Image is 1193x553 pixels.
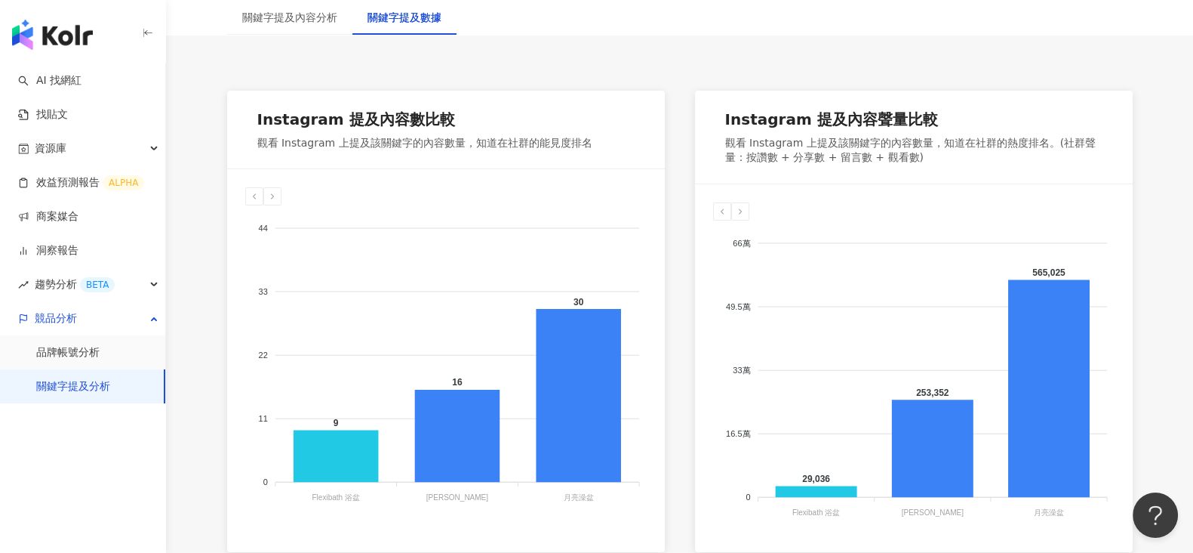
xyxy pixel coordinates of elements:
a: 關鍵字提及分析 [36,379,110,394]
tspan: 11 [258,414,267,423]
tspan: [PERSON_NAME] [901,508,963,517]
div: BETA [80,277,115,292]
a: 商案媒合 [18,209,78,224]
tspan: 66萬 [733,238,750,247]
div: 觀看 Instagram 上提及該關鍵字的內容數量，知道在社群的熱度排名。(社群聲量：按讚數 + 分享數 + 留言數 + 觀看數) [725,136,1102,165]
div: Instagram 提及內容聲量比較 [725,109,938,130]
div: 關鍵字提及數據 [367,9,441,26]
div: Instagram 提及內容數比較 [257,109,455,130]
img: logo [12,20,93,50]
div: 觀看 Instagram 上提及該關鍵字的內容數量，知道在社群的能見度排名 [257,136,592,151]
a: 品牌帳號分析 [36,345,100,360]
iframe: Help Scout Beacon - Open [1133,493,1178,538]
tspan: 44 [258,224,267,233]
tspan: Flexibath 浴盆 [312,493,359,502]
tspan: 0 [263,477,267,487]
tspan: Flexibath 浴盆 [792,508,839,517]
tspan: 33 [258,287,267,296]
tspan: 月亮澡盆 [563,493,593,502]
a: 找貼文 [18,107,68,122]
span: rise [18,280,29,290]
tspan: 0 [746,493,750,502]
a: 效益預測報告ALPHA [18,175,144,190]
tspan: 49.5萬 [726,301,750,310]
tspan: 月亮澡盆 [1033,508,1063,517]
tspan: 22 [258,351,267,360]
span: 趨勢分析 [35,267,115,301]
span: 競品分析 [35,301,77,335]
tspan: 33萬 [733,366,750,375]
span: 資源庫 [35,131,66,165]
a: 洞察報告 [18,243,78,258]
a: searchAI 找網紅 [18,73,81,88]
tspan: 16.5萬 [726,429,750,438]
div: 關鍵字提及內容分析 [242,9,337,26]
tspan: [PERSON_NAME] [426,493,487,502]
